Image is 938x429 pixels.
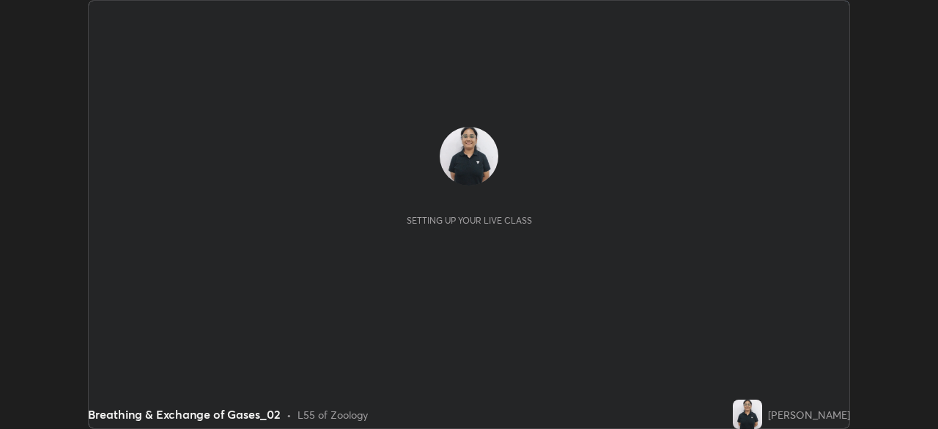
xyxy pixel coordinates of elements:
img: 11fab85790fd4180b5252a2817086426.jpg [733,400,762,429]
img: 11fab85790fd4180b5252a2817086426.jpg [440,127,498,186]
div: • [287,407,292,422]
div: Breathing & Exchange of Gases_02 [88,406,281,423]
div: L55 of Zoology [298,407,368,422]
div: Setting up your live class [407,215,532,226]
div: [PERSON_NAME] [768,407,850,422]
